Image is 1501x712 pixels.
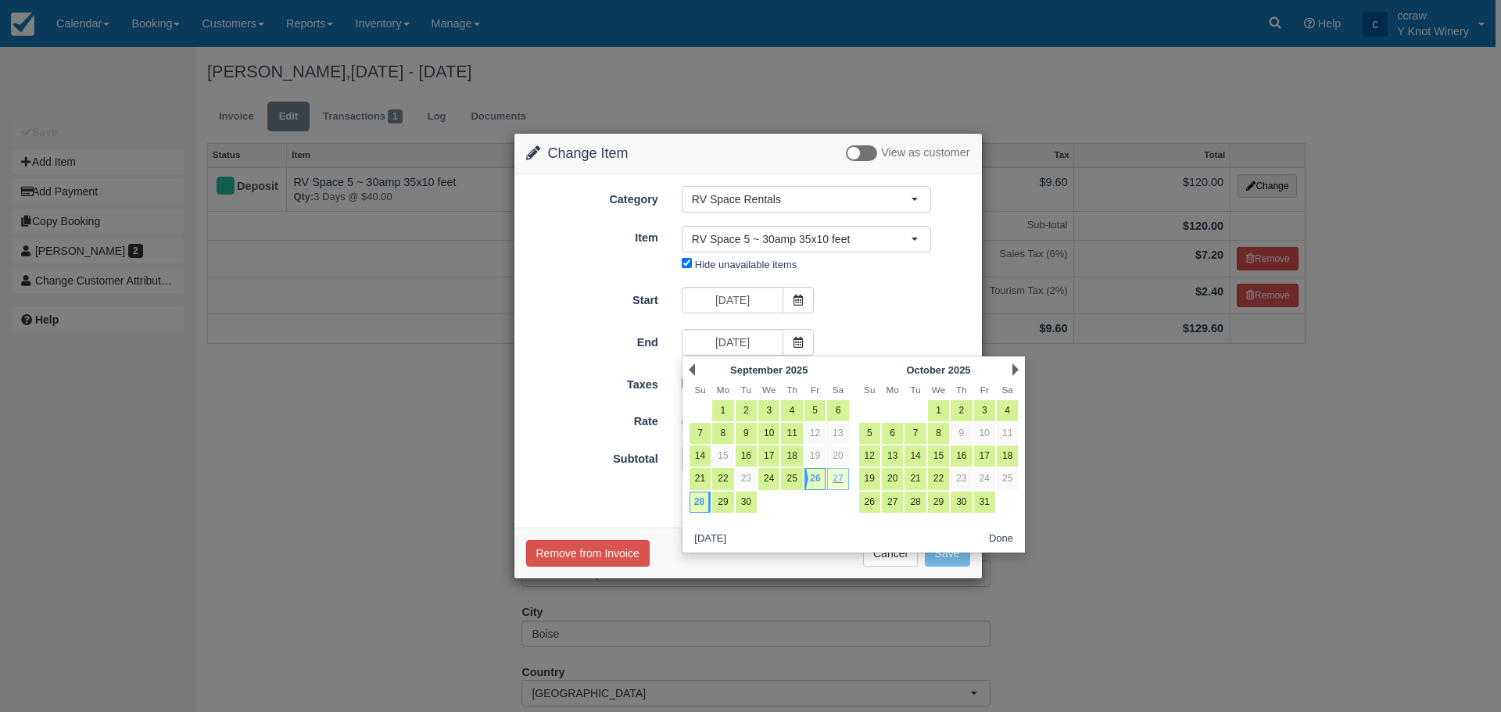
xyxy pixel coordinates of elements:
span: View as customer [881,147,969,159]
label: Item [514,224,670,246]
a: 1 [928,400,949,421]
a: 20 [882,468,903,489]
a: 8 [712,423,733,444]
a: 18 [781,445,802,467]
span: October [906,364,945,376]
a: 16 [951,445,972,467]
span: Thursday [956,385,967,395]
span: Friday [980,385,989,395]
a: 19 [804,445,826,467]
a: 18 [997,445,1018,467]
a: 4 [997,400,1018,421]
span: Sunday [694,385,705,395]
span: Change Item [548,145,629,161]
a: 6 [827,400,848,421]
a: 29 [712,492,733,513]
a: 15 [712,445,733,467]
button: RV Space 5 ~ 30amp 35x10 feet [682,226,931,252]
a: 5 [859,423,880,444]
a: 9 [736,423,757,444]
a: 3 [758,400,779,421]
span: 2025 [948,364,971,376]
button: RV Space Rentals [682,186,931,213]
a: 24 [758,468,779,489]
span: Tuesday [910,385,920,395]
a: 6 [882,423,903,444]
a: 22 [928,468,949,489]
a: 17 [974,445,995,467]
span: Monday [717,385,729,395]
button: Done [983,529,1019,549]
span: September [730,364,783,376]
a: 28 [690,492,711,513]
a: 30 [736,492,757,513]
span: Wednesday [932,385,945,395]
a: 4 [781,400,802,421]
button: [DATE] [689,529,733,549]
a: 11 [781,423,802,444]
a: 19 [859,468,880,489]
span: Thursday [786,385,797,395]
a: 9 [951,423,972,444]
a: 27 [882,492,903,513]
a: 11 [997,423,1018,444]
a: 1 [712,400,733,421]
span: Saturday [1002,385,1013,395]
a: 5 [804,400,826,421]
span: Saturday [833,385,844,395]
a: 30 [951,492,972,513]
a: 13 [882,445,903,467]
a: 14 [690,445,711,467]
a: 20 [827,445,848,467]
label: Hide unavailable items [695,259,797,270]
span: Friday [811,385,819,395]
label: Subtotal [514,445,670,467]
a: 7 [690,423,711,444]
label: Category [514,186,670,208]
span: 2025 [786,364,808,376]
a: 10 [974,423,995,444]
a: 7 [905,423,926,444]
a: 12 [859,445,880,467]
span: RV Space 5 ~ 30amp 35x10 feet [692,231,911,247]
div: 3 Days @ $40.00 [670,410,982,435]
a: Prev [689,363,695,376]
a: 21 [905,468,926,489]
a: 13 [827,423,848,444]
label: Taxes [514,371,670,393]
a: 15 [928,445,949,467]
button: Remove from Invoice [526,540,650,567]
a: 17 [758,445,779,467]
a: 21 [690,468,711,489]
span: RV Space Rentals [692,191,911,207]
label: End [514,329,670,351]
a: 23 [951,468,972,489]
a: 23 [736,468,757,489]
a: 2 [736,400,757,421]
a: 3 [974,400,995,421]
a: 22 [712,468,733,489]
a: 16 [736,445,757,467]
a: 25 [781,468,802,489]
a: 28 [905,492,926,513]
label: Rate [514,408,670,430]
a: 26 [804,468,826,489]
a: 14 [905,445,926,467]
a: 24 [974,468,995,489]
a: 8 [928,423,949,444]
span: Monday [887,385,899,395]
button: Cancel [863,540,918,567]
a: Next [1012,363,1019,376]
span: Sunday [864,385,875,395]
a: 31 [974,492,995,513]
a: 29 [928,492,949,513]
a: 25 [997,468,1018,489]
button: Save [925,540,970,567]
label: Start [514,287,670,309]
span: Wednesday [762,385,776,395]
a: 12 [804,423,826,444]
a: 26 [859,492,880,513]
a: 2 [951,400,972,421]
a: 10 [758,423,779,444]
a: 27 [827,468,848,489]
